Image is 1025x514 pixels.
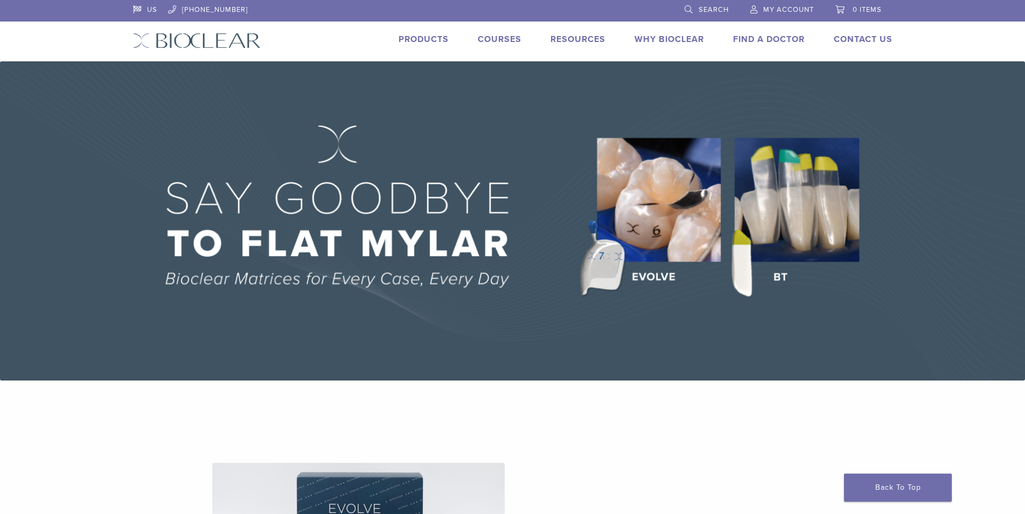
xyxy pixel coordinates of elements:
[733,34,805,45] a: Find A Doctor
[550,34,605,45] a: Resources
[634,34,704,45] a: Why Bioclear
[133,33,261,48] img: Bioclear
[763,5,814,14] span: My Account
[853,5,882,14] span: 0 items
[478,34,521,45] a: Courses
[399,34,449,45] a: Products
[844,474,952,502] a: Back To Top
[699,5,729,14] span: Search
[834,34,892,45] a: Contact Us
